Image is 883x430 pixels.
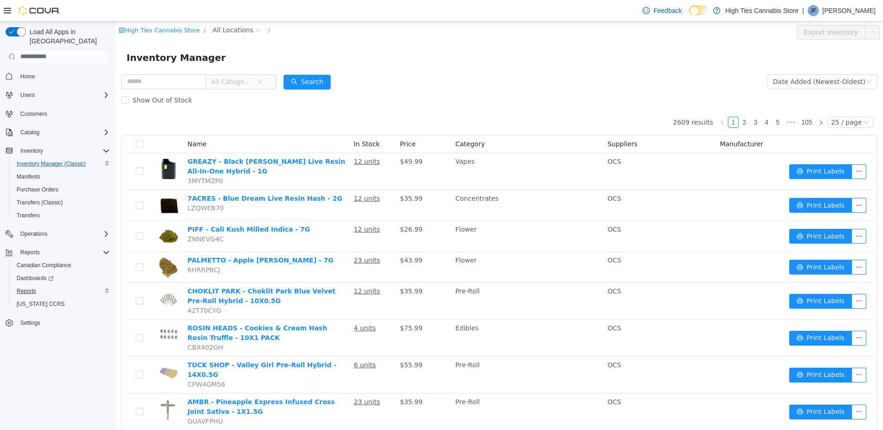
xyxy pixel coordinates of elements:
span: JF [810,5,816,16]
span: GUAVFPHU [72,396,108,403]
a: TUCK SHOP - Valley Girl Pre-Roll Hybrid - 14X0.5G [72,340,221,357]
u: 12 units [238,136,265,143]
button: Manifests [9,170,114,183]
span: Manifests [17,173,40,180]
span: Operations [17,228,110,239]
div: Date Added (Newest-Oldest) [658,53,750,67]
span: Reports [17,287,36,295]
img: TUCK SHOP - Valley Girl Pre-Roll Hybrid - 14X0.5G hero shot [42,339,65,362]
button: Inventory [17,145,47,156]
button: Catalog [17,127,43,138]
a: 2 [624,96,634,106]
button: icon: printerPrint Labels [674,383,737,398]
a: Reports [13,286,40,297]
span: Name [72,119,91,126]
span: OCS [492,303,506,310]
span: All Locations [97,3,138,13]
button: Catalog [2,126,114,139]
span: CBX402GH [72,322,108,329]
button: icon: printerPrint Labels [674,272,737,287]
button: Home [2,70,114,83]
a: 5 [657,96,667,106]
span: All Categories [96,55,138,65]
img: AMBR - Pineapple Express Infused Cross Joint Sativa - 1X1.5G hero shot [42,376,65,399]
span: OCS [492,204,506,211]
img: GREAZY - Black Cherry Funk Live Resin All-In-One Hybrid - 1G hero shot [42,135,65,158]
span: Dashboards [13,273,110,284]
button: icon: ellipsis [736,272,751,287]
span: Inventory Manager (Classic) [17,160,86,167]
span: Customers [17,108,110,119]
div: 25 / page [716,96,746,106]
button: Transfers [9,209,114,222]
img: PIFF - Cali Kush Milled Indica - 7G hero shot [42,203,65,226]
span: [US_STATE] CCRS [17,300,65,308]
button: icon: printerPrint Labels [674,238,737,253]
a: Dashboards [9,272,114,285]
span: Feedback [653,6,682,15]
span: $26.99 [284,204,307,211]
span: Customers [20,110,47,118]
span: / [153,5,155,12]
span: Dashboards [17,275,54,282]
span: Catalog [20,129,39,136]
span: Manifests [13,171,110,182]
nav: Complex example [6,66,110,354]
span: Settings [20,319,40,327]
span: Reports [17,247,110,258]
span: OCS [492,235,506,242]
li: Next 5 Pages [668,95,683,106]
a: Home [17,71,39,82]
td: Concentrates [336,168,488,199]
span: Load All Apps in [GEOGRAPHIC_DATA] [26,27,110,46]
span: Manufacturer [605,119,648,126]
button: Inventory [2,144,114,157]
td: Pre-Roll [336,261,488,298]
i: icon: left [604,98,610,104]
span: Reports [13,286,110,297]
span: ZNNEVG4C [72,214,109,221]
button: icon: printerPrint Labels [674,176,737,191]
img: Cova [18,6,60,15]
img: PALMETTO - Apple Jack Sativa - 7G hero shot [42,234,65,257]
button: icon: ellipsis [736,143,751,157]
span: $35.99 [284,376,307,384]
button: Inventory Manager (Classic) [9,157,114,170]
a: Inventory Manager (Classic) [13,158,90,169]
span: Purchase Orders [13,184,110,195]
span: Washington CCRS [13,299,110,310]
span: Canadian Compliance [13,260,110,271]
span: Users [17,90,110,101]
span: Canadian Compliance [17,262,71,269]
u: 4 units [238,303,260,310]
a: 4 [646,96,656,106]
a: Settings [17,317,44,328]
i: icon: down [750,57,756,64]
u: 6 units [238,340,260,347]
button: Customers [2,107,114,120]
td: Flower [336,199,488,230]
button: Reports [2,246,114,259]
a: PALMETTO - Apple [PERSON_NAME] - 7G [72,235,218,242]
a: 1 [613,96,623,106]
button: Users [17,90,38,101]
td: Edibles [336,298,488,335]
button: Operations [17,228,51,239]
span: $75.99 [284,303,307,310]
u: 23 units [238,235,265,242]
span: $55.99 [284,340,307,347]
button: icon: ellipsis [736,238,751,253]
button: icon: printerPrint Labels [674,143,737,157]
a: Feedback [639,1,685,20]
button: icon: ellipsis [736,309,751,324]
span: $35.99 [284,173,307,180]
span: 3MYTMZP0 [72,155,108,163]
li: 5 [657,95,668,106]
a: 7ACRES - Blue Dream Live Resin Hash - 2G [72,173,227,180]
button: icon: ellipsis [736,207,751,222]
button: Operations [2,227,114,240]
li: 2 [623,95,635,106]
span: $43.99 [284,235,307,242]
button: Settings [2,316,114,329]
